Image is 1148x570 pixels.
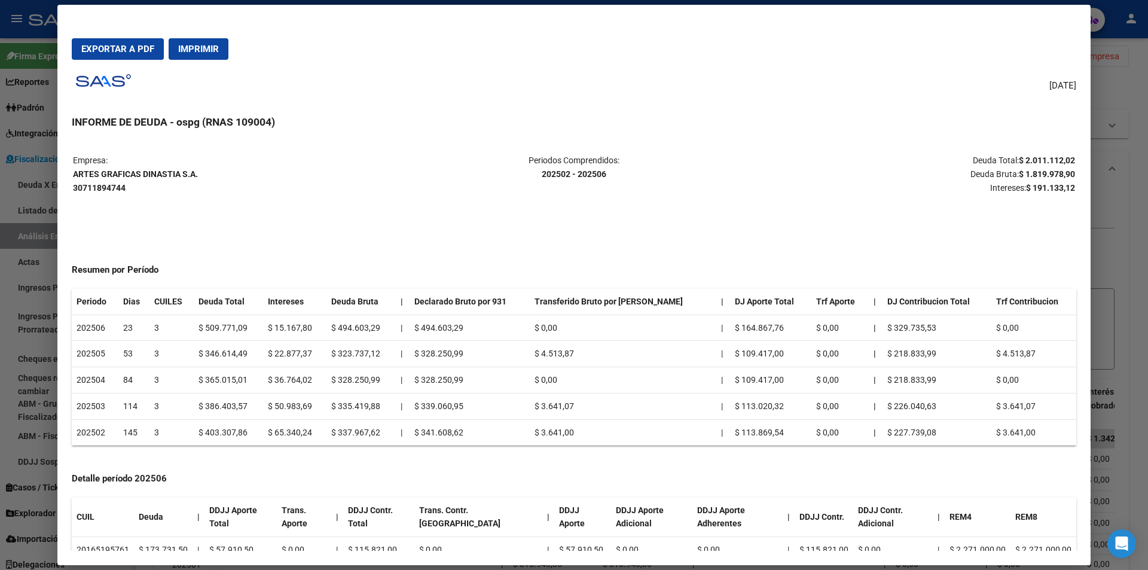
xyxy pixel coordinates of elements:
p: Periodos Comprendidos: [407,154,740,181]
th: DDJJ Contr. Total [343,498,414,537]
th: DJ Contribucion Total [883,289,991,315]
th: Deuda Total [194,289,263,315]
td: | [716,341,731,367]
td: 202503 [72,393,118,419]
td: $ 227.739,08 [883,419,991,446]
td: 3 [149,393,194,419]
th: REM8 [1010,498,1076,537]
p: Deuda Total: Deuda Bruta: Intereses: [742,154,1075,194]
td: $ 4.513,87 [530,341,716,367]
td: $ 57.910,50 [204,537,277,563]
td: $ 0,00 [530,367,716,394]
span: Exportar a PDF [81,44,154,54]
th: | [869,341,883,367]
td: $ 50.983,69 [263,393,326,419]
td: | [933,537,945,563]
td: $ 0,00 [692,537,783,563]
span: [DATE] [1049,79,1076,93]
td: $ 386.403,57 [194,393,263,419]
td: $ 36.764,02 [263,367,326,394]
th: Trans. Contr. [GEOGRAPHIC_DATA] [414,498,542,537]
button: Exportar a PDF [72,38,164,60]
td: $ 341.608,62 [410,419,530,446]
td: $ 15.167,80 [263,315,326,341]
td: 202506 [72,315,118,341]
td: $ 115.821,00 [343,537,414,563]
th: DDJJ Contr. Adicional [853,498,933,537]
td: $ 494.603,29 [326,315,396,341]
td: | [193,537,204,563]
th: CUILES [149,289,194,315]
th: | [193,498,204,537]
td: $ 65.340,24 [263,419,326,446]
td: $ 113.869,54 [730,419,811,446]
th: | [331,498,343,537]
td: $ 115.821,00 [795,537,853,563]
td: $ 329.735,53 [883,315,991,341]
td: $ 2.271.000,00 [1010,537,1076,563]
td: | [716,367,731,394]
th: DDJJ Aporte Adicional [611,498,693,537]
strong: 202502 - 202506 [542,169,606,179]
td: 145 [118,419,149,446]
td: $ 0,00 [611,537,693,563]
td: | [396,341,410,367]
h3: INFORME DE DEUDA - ospg (RNAS 109004) [72,114,1076,130]
td: $ 2.271.000,00 [945,537,1010,563]
td: | [783,537,795,563]
td: $ 328.250,99 [410,341,530,367]
strong: $ 191.133,12 [1026,183,1075,193]
th: | [783,498,795,537]
th: Transferido Bruto por [PERSON_NAME] [530,289,716,315]
td: $ 337.967,62 [326,419,396,446]
td: | [542,537,554,563]
td: $ 509.771,09 [194,315,263,341]
strong: $ 1.819.978,90 [1019,169,1075,179]
th: Trf Aporte [811,289,869,315]
th: DDJJ Aporte [554,498,610,537]
td: | [331,537,343,563]
td: $ 3.641,07 [991,393,1076,419]
th: | [396,289,410,315]
td: $ 339.060,95 [410,393,530,419]
th: | [869,393,883,419]
th: Deuda [134,498,193,537]
td: $ 0,00 [991,367,1076,394]
h4: Detalle período 202506 [72,472,1076,486]
th: Trans. Aporte [277,498,331,537]
td: $ 3.641,00 [530,419,716,446]
th: DJ Aporte Total [730,289,811,315]
td: | [716,393,731,419]
td: | [396,419,410,446]
th: | [869,315,883,341]
td: $ 0,00 [811,367,869,394]
td: $ 113.020,32 [730,393,811,419]
th: DDJJ Aporte Adherentes [692,498,783,537]
th: CUIL [72,498,134,537]
td: $ 335.419,88 [326,393,396,419]
td: | [716,315,731,341]
th: Dias [118,289,149,315]
h4: Resumen por Período [72,263,1076,277]
th: REM4 [945,498,1010,537]
td: $ 494.603,29 [410,315,530,341]
td: $ 109.417,00 [730,341,811,367]
td: 23 [118,315,149,341]
th: Deuda Bruta [326,289,396,315]
th: Periodo [72,289,118,315]
td: $ 0,00 [530,315,716,341]
strong: ARTES GRAFICAS DINASTIA S.A. 30711894744 [73,169,198,193]
td: $ 346.614,49 [194,341,263,367]
th: | [716,289,731,315]
td: 3 [149,419,194,446]
p: Empresa: [73,154,406,194]
td: 114 [118,393,149,419]
td: | [396,393,410,419]
td: $ 0,00 [811,393,869,419]
td: 20165195761 [72,537,134,563]
td: 84 [118,367,149,394]
th: Declarado Bruto por 931 [410,289,530,315]
th: | [869,419,883,446]
td: 53 [118,341,149,367]
td: $ 0,00 [811,341,869,367]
